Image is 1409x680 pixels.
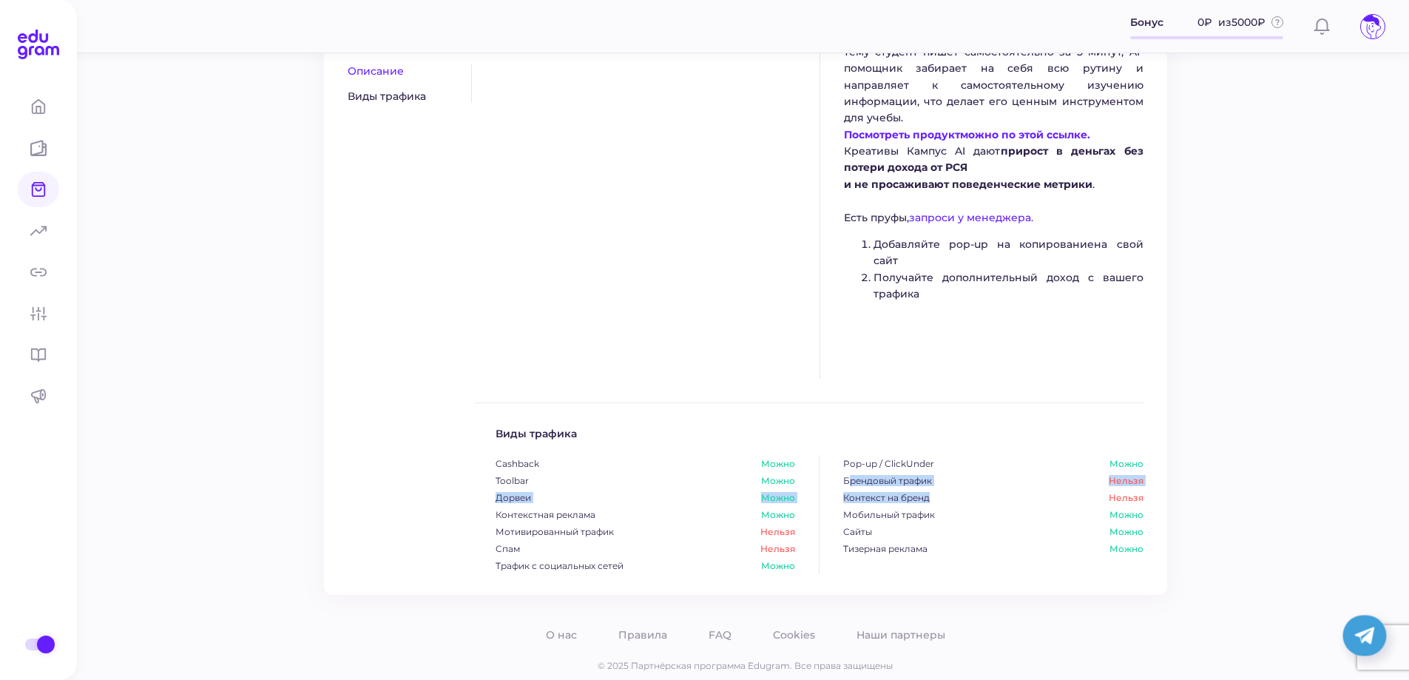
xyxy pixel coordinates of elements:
[874,271,1143,300] span: Получайте дополнительный доход с вашего трафика
[615,625,670,644] a: Правила
[761,492,795,503] span: Можно
[843,509,935,520] span: Мобильный трафик
[706,625,734,644] a: FAQ
[496,526,614,537] span: Мотивированный трафик
[843,526,872,537] span: Сайты
[844,144,1143,191] strong: прирост в деньгах без потери дохода от РСЯ и не просаживают поведенческие метрики
[760,543,795,554] span: Нельзя
[496,458,539,469] span: Cashback
[496,509,595,520] span: Контекстная реклама
[843,492,930,503] span: Контекст на бренд
[843,543,927,554] span: Тизерная реклама
[854,625,948,644] a: Наши партнеры
[844,128,960,141] span: Посмотреть продукт
[770,625,818,644] a: Cookies
[874,238,1095,251] span: Добавляйте pop-up на копирование
[1109,492,1143,503] span: Нельзя
[324,659,1167,673] p: © 2025 Партнёрская программа Edugram. Все права защищены
[496,543,520,554] span: Спам
[761,458,795,469] span: Можно
[761,560,795,571] span: Можно
[909,211,1033,224] a: запроси у менеджера.
[760,526,795,537] span: Нельзя
[843,458,934,469] span: Pop-up / ClickUnder
[1109,526,1143,537] span: Можно
[1109,543,1143,554] span: Можно
[1197,14,1266,30] span: 0 ₽ из 5000 ₽
[496,475,529,486] span: Toolbar
[496,560,624,571] span: Трафик с социальных сетей
[1109,458,1143,469] span: Можно
[843,475,932,486] span: Брендовый трафик
[1130,14,1163,30] span: Бонус
[1109,509,1143,520] span: Можно
[543,625,580,644] a: О нас
[761,475,795,486] span: Можно
[844,143,1143,226] p: Креативы Кампус AI дают . Есть пруфы,
[1109,475,1143,486] span: Нельзя
[348,90,456,103] button: Виды трафика
[496,427,1143,440] p: Виды трафика
[496,492,531,503] span: Дорвеи
[761,509,795,520] span: Можно
[348,64,456,78] button: Описание
[844,128,1090,141] a: Посмотреть продуктможно по этой ссылке.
